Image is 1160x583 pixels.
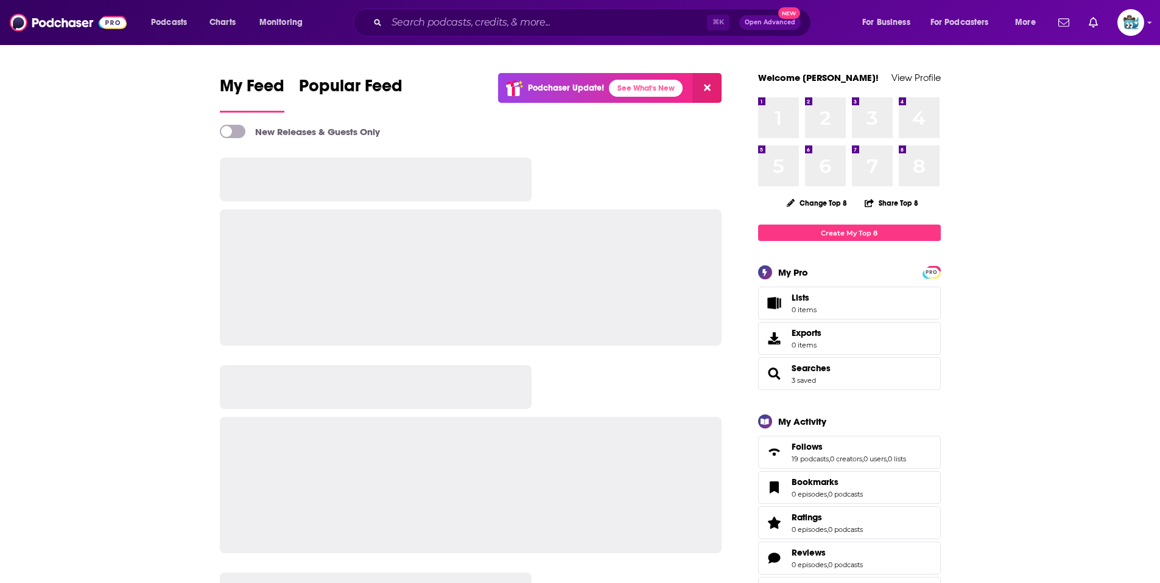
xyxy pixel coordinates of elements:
span: Exports [762,330,787,347]
a: Follows [762,444,787,461]
span: , [887,455,888,463]
img: Podchaser - Follow, Share and Rate Podcasts [10,11,127,34]
button: Open AdvancedNew [739,15,801,30]
span: Exports [792,327,821,338]
a: 0 lists [888,455,906,463]
a: Charts [202,13,243,32]
span: For Business [862,14,910,31]
a: 0 creators [830,455,862,463]
a: 0 episodes [792,525,827,534]
span: 0 items [792,341,821,349]
a: Popular Feed [299,75,402,113]
span: Ratings [758,506,941,539]
span: For Podcasters [930,14,989,31]
a: Welcome [PERSON_NAME]! [758,72,879,83]
span: Bookmarks [792,477,838,487]
span: New [778,7,800,19]
a: Lists [758,287,941,319]
span: , [829,455,830,463]
span: Follows [758,436,941,469]
a: Searches [762,365,787,382]
a: Ratings [762,514,787,531]
span: Searches [758,357,941,390]
a: 0 podcasts [828,560,863,569]
span: , [827,525,828,534]
span: Ratings [792,512,822,523]
a: Bookmarks [762,479,787,496]
span: Lists [792,292,809,303]
button: open menu [923,13,1007,32]
span: Lists [792,292,817,303]
button: Share Top 8 [864,191,919,215]
a: New Releases & Guests Only [220,125,380,138]
div: My Pro [778,267,808,278]
a: Bookmarks [792,477,863,487]
a: Show notifications dropdown [1053,12,1074,33]
span: Charts [209,14,236,31]
input: Search podcasts, credits, & more... [387,13,707,32]
span: , [827,490,828,498]
a: Ratings [792,512,863,523]
div: My Activity [778,416,826,427]
button: open menu [854,13,926,32]
a: Reviews [792,547,863,558]
span: My Feed [220,75,284,103]
div: Search podcasts, credits, & more... [365,9,823,37]
a: Exports [758,322,941,355]
button: open menu [1007,13,1051,32]
a: PRO [924,267,939,276]
a: 3 saved [792,376,816,385]
a: Create My Top 8 [758,225,941,241]
button: open menu [251,13,318,32]
img: User Profile [1117,9,1144,36]
a: Show notifications dropdown [1084,12,1103,33]
span: Reviews [792,547,826,558]
span: PRO [924,268,939,277]
p: Podchaser Update! [528,83,604,93]
span: More [1015,14,1036,31]
button: Show profile menu [1117,9,1144,36]
span: , [827,560,828,569]
button: open menu [142,13,203,32]
span: Lists [762,295,787,312]
span: ⌘ K [707,15,729,30]
a: 0 podcasts [828,490,863,498]
span: Follows [792,441,823,452]
button: Change Top 8 [779,195,855,211]
span: Podcasts [151,14,187,31]
span: Monitoring [259,14,303,31]
a: My Feed [220,75,284,113]
a: View Profile [891,72,941,83]
a: 0 episodes [792,490,827,498]
span: Popular Feed [299,75,402,103]
span: Logged in as bulleit_whale_pod [1117,9,1144,36]
span: 0 items [792,305,817,314]
a: Reviews [762,550,787,567]
a: 0 podcasts [828,525,863,534]
a: 0 users [863,455,887,463]
span: Open Advanced [745,19,795,26]
a: Searches [792,363,831,374]
span: Bookmarks [758,471,941,504]
span: , [862,455,863,463]
a: See What's New [609,80,683,97]
span: Reviews [758,542,941,574]
a: 0 episodes [792,560,827,569]
a: 19 podcasts [792,455,829,463]
a: Follows [792,441,906,452]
